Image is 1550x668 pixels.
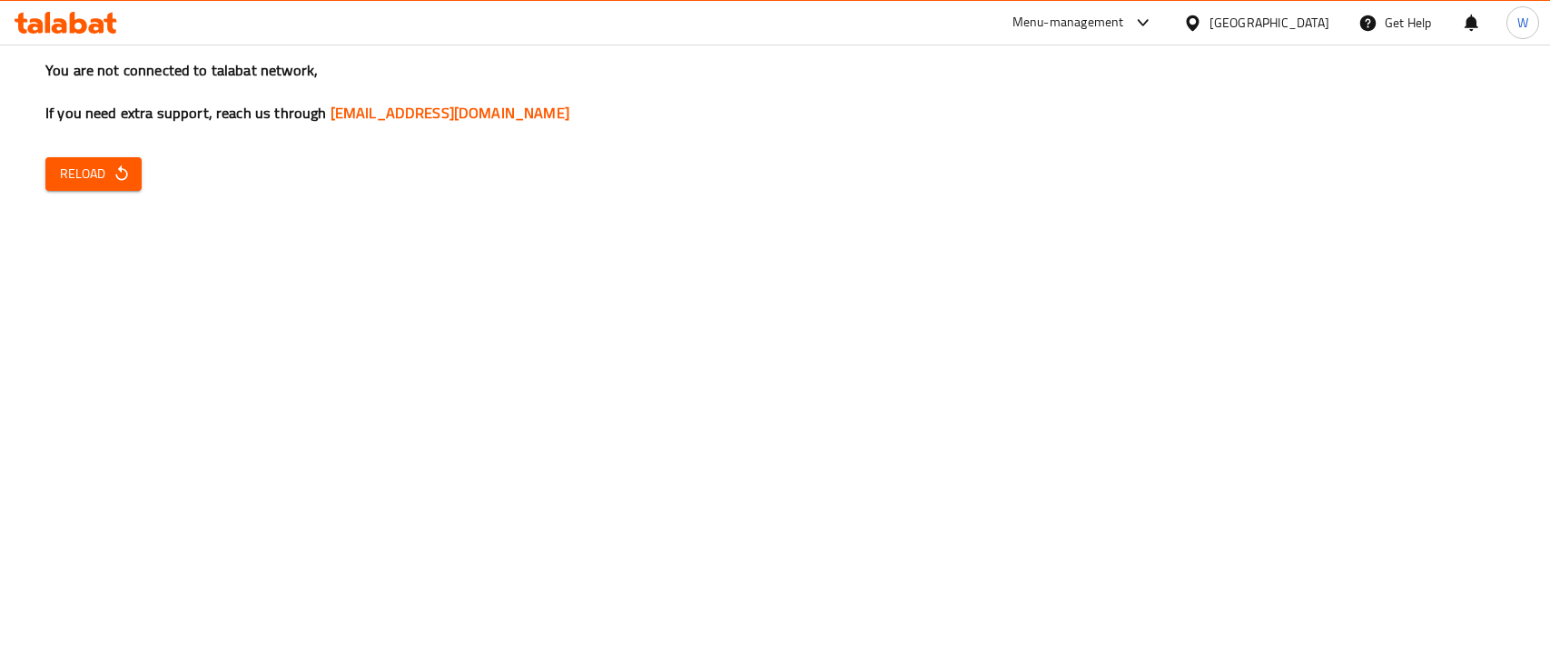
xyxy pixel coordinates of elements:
div: [GEOGRAPHIC_DATA] [1209,13,1329,33]
div: Menu-management [1012,12,1124,34]
span: W [1517,13,1528,33]
span: Reload [60,163,127,185]
h3: You are not connected to talabat network, If you need extra support, reach us through [45,60,1505,124]
button: Reload [45,157,142,191]
a: [EMAIL_ADDRESS][DOMAIN_NAME] [331,99,569,126]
